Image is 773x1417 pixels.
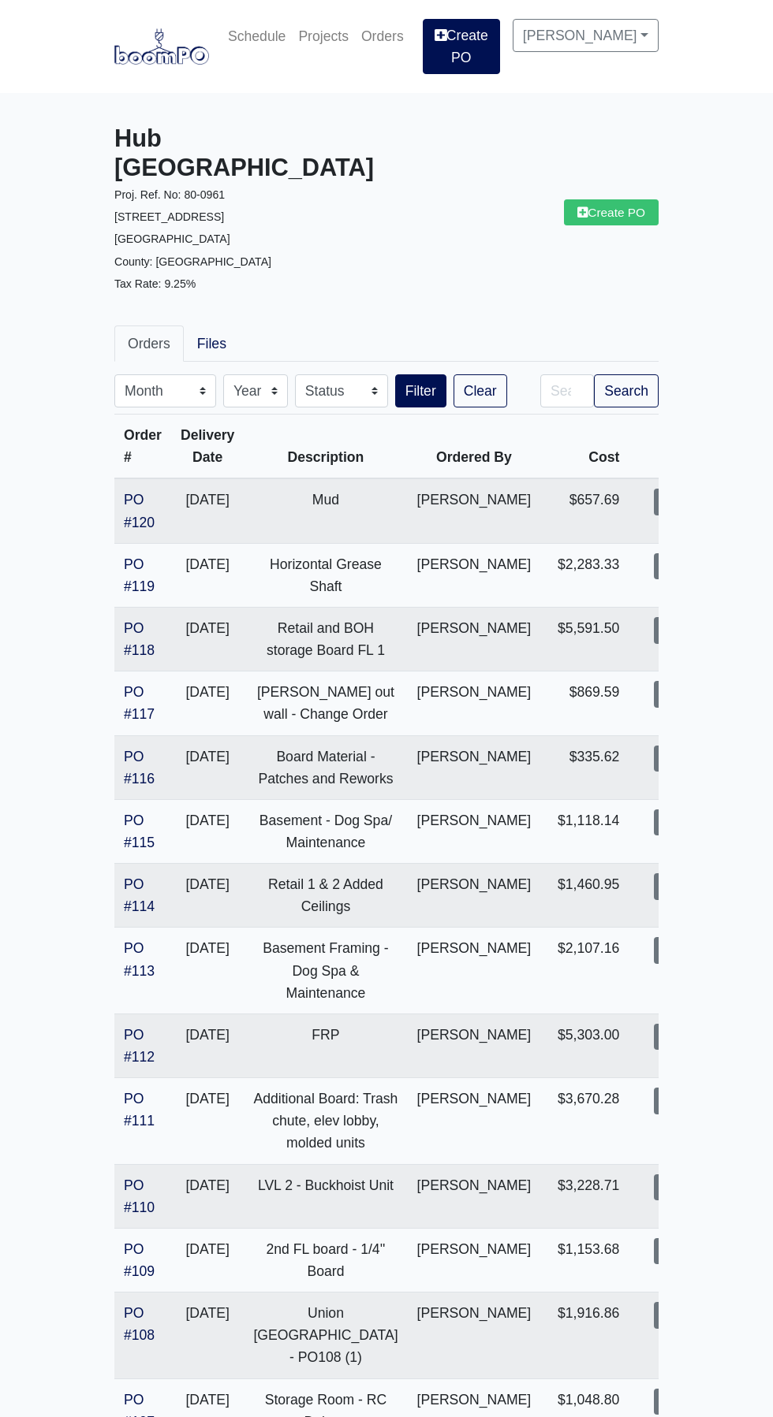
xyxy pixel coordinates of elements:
[171,799,244,863] td: [DATE]
[654,746,696,772] div: Sent
[171,608,244,671] td: [DATE]
[171,1292,244,1378] td: [DATE]
[171,543,244,607] td: [DATE]
[171,1164,244,1228] td: [DATE]
[171,735,244,799] td: [DATE]
[114,188,225,201] small: Proj. Ref. No: 80-0961
[408,1078,541,1164] td: [PERSON_NAME]
[540,374,594,407] input: Search
[124,556,155,594] a: PO #119
[408,1292,541,1378] td: [PERSON_NAME]
[124,876,155,914] a: PO #114
[654,1174,696,1201] div: Sent
[124,1305,155,1343] a: PO #108
[171,1228,244,1292] td: [DATE]
[654,937,696,964] div: Sent
[171,478,244,543] td: [DATE]
[244,735,407,799] td: Board Material - Patches and Reworks
[540,864,629,928] td: $1,460.95
[654,1238,696,1265] div: Sent
[540,735,629,799] td: $335.62
[540,1292,629,1378] td: $1,916.86
[124,1091,155,1129] a: PO #111
[454,374,507,407] a: Clear
[654,681,696,708] div: Sent
[408,864,541,928] td: [PERSON_NAME]
[244,799,407,863] td: Basement - Dog Spa/ Maintenance
[654,1024,696,1051] div: Sent
[114,125,375,183] h3: Hub [GEOGRAPHIC_DATA]
[654,809,696,836] div: Sent
[594,374,659,407] button: Search
[408,1228,541,1292] td: [PERSON_NAME]
[423,19,500,74] a: Create PO
[395,374,446,407] button: Filter
[244,864,407,928] td: Retail 1 & 2 Added Ceilings
[540,1013,629,1077] td: $5,303.00
[124,813,155,850] a: PO #115
[654,1302,696,1329] div: Sent
[114,28,209,65] img: boomPO
[408,928,541,1013] td: [PERSON_NAME]
[654,489,696,515] div: Sent
[114,210,224,223] small: [STREET_ADDRESS]
[124,1241,155,1279] a: PO #109
[540,1078,629,1164] td: $3,670.28
[654,1088,696,1114] div: Sent
[124,684,155,722] a: PO #117
[124,1027,155,1065] a: PO #112
[540,478,629,543] td: $657.69
[540,928,629,1013] td: $2,107.16
[540,1164,629,1228] td: $3,228.71
[171,671,244,735] td: [DATE]
[540,415,629,479] th: Cost
[408,1164,541,1228] td: [PERSON_NAME]
[244,478,407,543] td: Mud
[114,325,184,362] a: Orders
[171,1013,244,1077] td: [DATE]
[654,617,696,644] div: Sent
[654,1389,696,1415] div: Sent
[171,864,244,928] td: [DATE]
[244,415,407,479] th: Description
[564,199,659,225] a: Create PO
[540,543,629,607] td: $2,283.33
[540,799,629,863] td: $1,118.14
[408,608,541,671] td: [PERSON_NAME]
[171,1078,244,1164] td: [DATE]
[244,1078,407,1164] td: Additional Board: Trash chute, elev lobby, molded units
[244,1164,407,1228] td: LVL 2 - Buckhoist Unit
[408,415,541,479] th: Ordered By
[114,232,230,245] small: [GEOGRAPHIC_DATA]
[114,415,171,479] th: Order #
[114,277,196,290] small: Tax Rate: 9.25%
[355,19,410,54] a: Orders
[629,415,711,479] th: Status
[124,940,155,978] a: PO #113
[292,19,355,54] a: Projects
[244,928,407,1013] td: Basement Framing - Dog Spa & Maintenance
[408,799,541,863] td: [PERSON_NAME]
[124,620,155,658] a: PO #118
[244,543,407,607] td: Horizontal Grease Shaft
[654,553,696,580] div: Sent
[408,543,541,607] td: [PERSON_NAME]
[222,19,292,54] a: Schedule
[513,19,659,52] a: [PERSON_NAME]
[171,928,244,1013] td: [DATE]
[244,1228,407,1292] td: 2nd FL board - 1/4'' Board
[244,1292,407,1378] td: Union [GEOGRAPHIC_DATA] - PO108 (1)
[124,749,155,787] a: PO #116
[408,735,541,799] td: [PERSON_NAME]
[124,492,155,530] a: PO #120
[408,1013,541,1077] td: [PERSON_NAME]
[408,671,541,735] td: [PERSON_NAME]
[654,873,696,900] div: Sent
[408,478,541,543] td: [PERSON_NAME]
[171,415,244,479] th: Delivery Date
[114,255,271,268] small: County: [GEOGRAPHIC_DATA]
[540,671,629,735] td: $869.59
[124,1177,155,1215] a: PO #110
[244,1013,407,1077] td: FRP
[244,671,407,735] td: [PERSON_NAME] out wall - Change Order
